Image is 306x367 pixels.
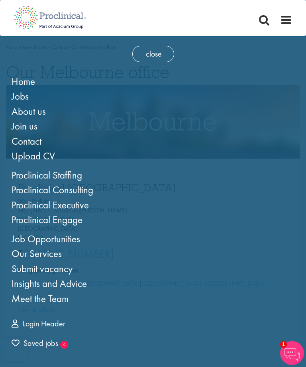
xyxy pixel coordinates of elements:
a: Home [12,75,35,88]
span: Saved jobs [12,338,58,348]
a: Proclinical Executive [12,198,89,212]
a: Submit vacancy [12,262,73,275]
sub: 0 [60,341,68,349]
a: Insights and Advice [12,277,87,290]
img: Chatbot [280,341,304,365]
a: Proclinical Consulting [12,183,93,196]
a: Meet the Team [12,292,69,305]
a: Jobs [12,90,29,103]
a: Join us [12,120,37,133]
a: Upload CV [12,149,55,163]
a: Job Opportunities [12,232,80,245]
a: Login Header [12,318,65,329]
a: Our Services [12,247,62,260]
a: Proclinical Engage [12,213,82,226]
a: 0 jobs in shortlist [12,338,58,349]
span: close [132,46,174,62]
span: 1 [280,341,287,348]
a: About us [12,105,46,118]
a: Contact [12,135,41,148]
a: Proclinical Staffing [12,169,82,182]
